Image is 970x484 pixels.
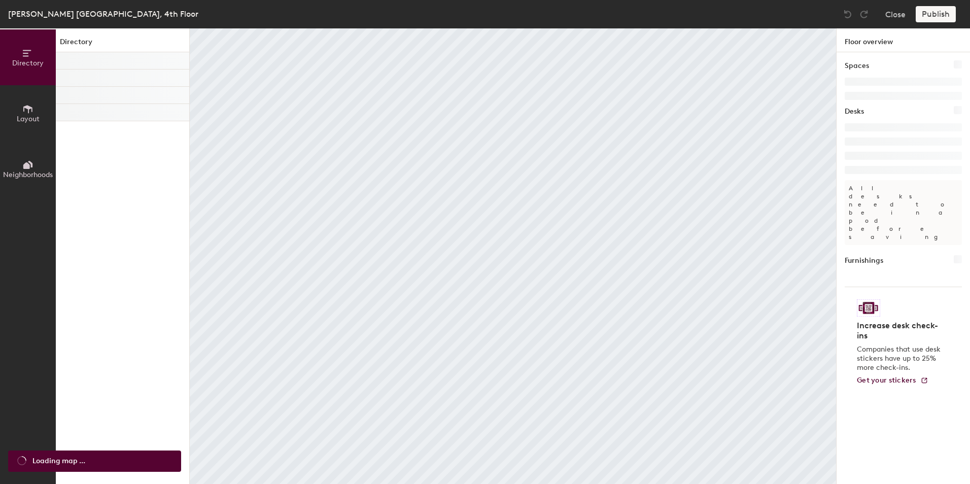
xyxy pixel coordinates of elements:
h4: Increase desk check-ins [857,321,944,341]
span: Layout [17,115,40,123]
h1: Directory [56,37,189,52]
span: Neighborhoods [3,170,53,179]
a: Get your stickers [857,376,928,385]
button: Close [885,6,906,22]
h1: Desks [845,106,864,117]
h1: Spaces [845,60,869,72]
span: Directory [12,59,44,67]
h1: Furnishings [845,255,883,266]
p: Companies that use desk stickers have up to 25% more check-ins. [857,345,944,372]
span: Loading map ... [32,456,85,467]
img: Redo [859,9,869,19]
img: Sticker logo [857,299,880,317]
h1: Floor overview [837,28,970,52]
img: Undo [843,9,853,19]
canvas: Map [190,28,836,484]
p: All desks need to be in a pod before saving [845,180,962,245]
span: Get your stickers [857,376,916,385]
div: [PERSON_NAME] [GEOGRAPHIC_DATA], 4th Floor [8,8,198,20]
